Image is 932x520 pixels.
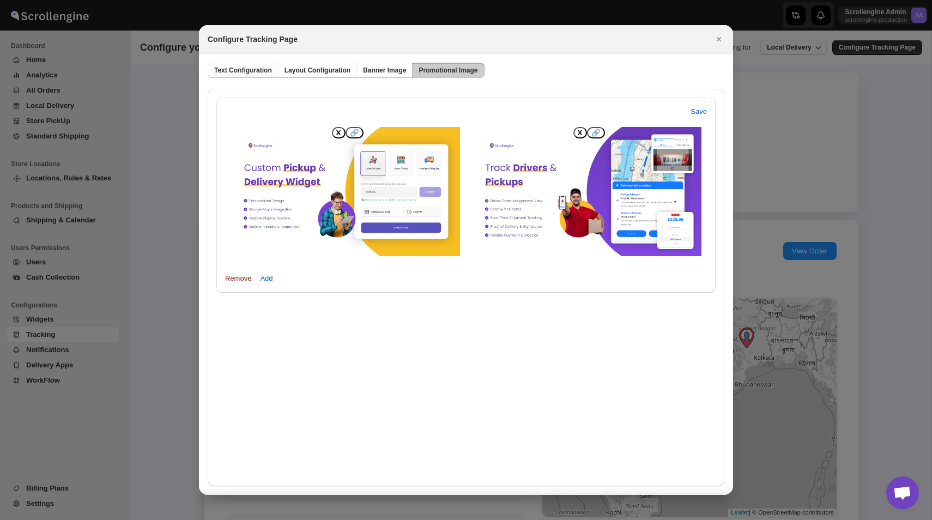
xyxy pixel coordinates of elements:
img: dummy [231,127,460,256]
span: Text Configuration [214,66,272,75]
span: Remove [225,273,251,284]
button: dummy🔗 [573,127,587,138]
span: Layout Configuration [285,66,350,75]
button: Close [711,32,727,47]
span: Add [260,273,273,284]
button: dummy X [587,127,605,138]
button: Promotional Image [412,63,484,78]
b: X [336,129,341,137]
button: Layout Configuration [278,63,357,78]
button: dummy🔗 [332,127,346,138]
b: X [578,129,583,137]
span: Banner Image [363,66,406,75]
button: Save [684,103,713,120]
button: dummy X [346,127,364,138]
div: Open chat [886,476,919,509]
button: Text Configuration [208,63,279,78]
button: Banner Image [356,63,413,78]
span: Promotional Image [419,66,477,75]
span: Save [691,106,707,117]
img: dummy [472,127,701,256]
button: Remove [219,270,258,287]
h2: Configure Tracking Page [208,34,298,45]
button: Add [253,270,279,287]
